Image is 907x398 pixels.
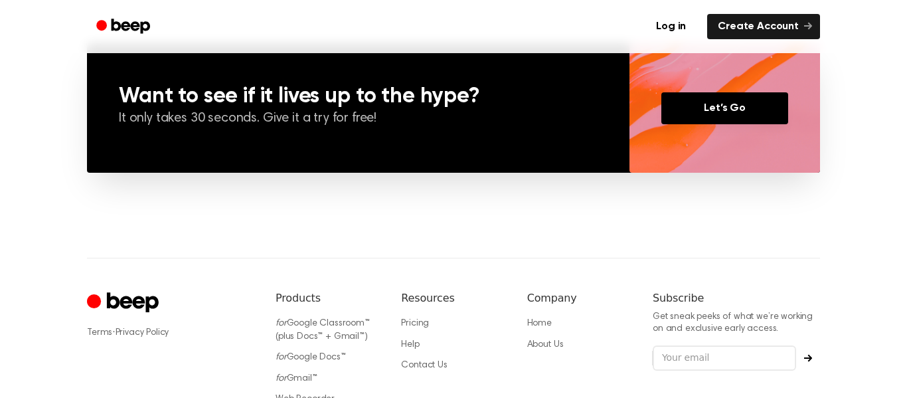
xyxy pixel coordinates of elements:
h3: Want to see if it lives up to the hype? [119,86,598,107]
button: Subscribe [796,354,820,362]
a: Beep [87,14,162,40]
h6: Company [527,290,631,306]
i: for [276,353,287,362]
a: Help [401,340,419,349]
a: About Us [527,340,564,349]
a: Terms [87,328,112,338]
p: It only takes 30 seconds. Give it a try for free! [119,110,598,128]
h6: Products [276,290,380,306]
h6: Resources [401,290,505,306]
a: Log in [643,11,699,42]
div: · [87,326,254,340]
a: Privacy Policy [116,328,169,338]
a: forGoogle Docs™ [276,353,346,362]
a: forGmail™ [276,374,317,383]
a: Create Account [707,14,820,39]
h6: Subscribe [653,290,820,306]
a: Let’s Go [661,92,788,124]
i: for [276,374,287,383]
a: Pricing [401,319,429,328]
a: Contact Us [401,361,447,370]
a: forGoogle Classroom™ (plus Docs™ + Gmail™) [276,319,370,342]
i: for [276,319,287,328]
input: Your email [653,346,796,371]
p: Get sneak peeks of what we’re working on and exclusive early access. [653,312,820,335]
a: Home [527,319,552,328]
a: Cruip [87,290,162,316]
